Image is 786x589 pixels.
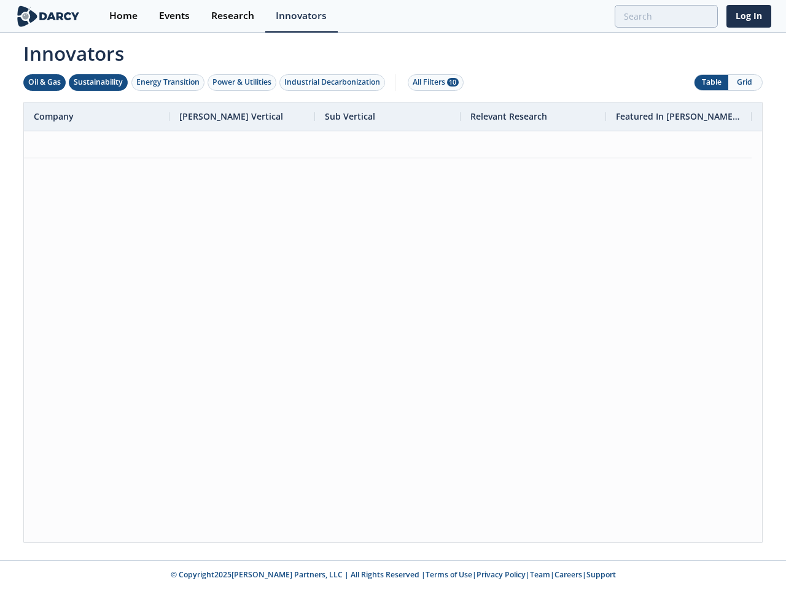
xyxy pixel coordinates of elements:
[586,569,616,580] a: Support
[136,77,200,88] div: Energy Transition
[212,77,271,88] div: Power & Utilities
[695,75,728,90] button: Table
[34,110,74,122] span: Company
[615,5,718,28] input: Advanced Search
[179,110,283,122] span: [PERSON_NAME] Vertical
[211,11,254,21] div: Research
[554,569,582,580] a: Careers
[477,569,526,580] a: Privacy Policy
[69,74,128,91] button: Sustainability
[17,569,769,580] p: © Copyright 2025 [PERSON_NAME] Partners, LLC | All Rights Reserved | | | | |
[470,110,547,122] span: Relevant Research
[726,5,771,28] a: Log In
[284,77,380,88] div: Industrial Decarbonization
[426,569,472,580] a: Terms of Use
[159,11,190,21] div: Events
[74,77,123,88] div: Sustainability
[276,11,327,21] div: Innovators
[28,77,61,88] div: Oil & Gas
[279,74,385,91] button: Industrial Decarbonization
[530,569,550,580] a: Team
[413,77,459,88] div: All Filters
[728,75,762,90] button: Grid
[15,6,82,27] img: logo-wide.svg
[23,74,66,91] button: Oil & Gas
[325,110,375,122] span: Sub Vertical
[15,34,771,67] span: Innovators
[447,78,459,87] span: 10
[131,74,204,91] button: Energy Transition
[616,110,742,122] span: Featured In [PERSON_NAME] Live
[408,74,464,91] button: All Filters 10
[109,11,138,21] div: Home
[208,74,276,91] button: Power & Utilities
